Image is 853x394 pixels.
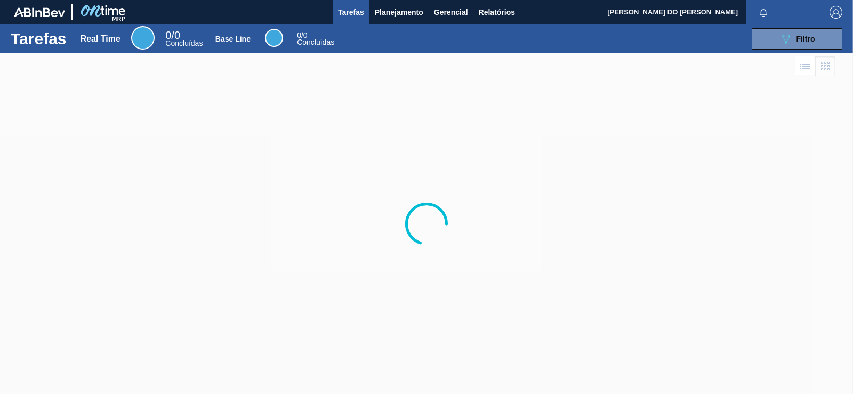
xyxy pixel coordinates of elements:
[131,26,155,50] div: Real Time
[81,34,120,44] div: Real Time
[830,6,842,19] img: Logout
[752,28,842,50] button: Filtro
[11,33,67,45] h1: Tarefas
[479,6,515,19] span: Relatórios
[746,5,780,20] button: Notificações
[796,35,815,43] span: Filtro
[165,31,203,47] div: Real Time
[434,6,468,19] span: Gerencial
[297,32,334,46] div: Base Line
[265,29,283,47] div: Base Line
[338,6,364,19] span: Tarefas
[165,39,203,47] span: Concluídas
[165,29,180,41] span: / 0
[375,6,423,19] span: Planejamento
[14,7,65,17] img: TNhmsLtSVTkK8tSr43FrP2fwEKptu5GPRR3wAAAABJRU5ErkJggg==
[297,31,301,39] span: 0
[165,29,171,41] span: 0
[297,31,307,39] span: / 0
[795,6,808,19] img: userActions
[215,35,251,43] div: Base Line
[297,38,334,46] span: Concluídas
